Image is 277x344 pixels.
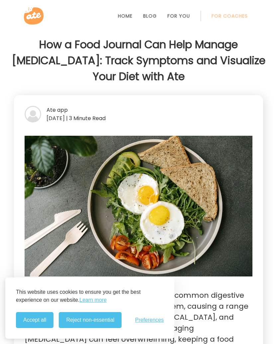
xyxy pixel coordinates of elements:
a: Blog [143,13,157,19]
a: For You [167,13,190,19]
img: bg-avatar-default.svg [25,106,41,122]
img: Food journal for IBS. Image: Pexels - Ivan Samkov [25,130,253,282]
a: Learn more [79,296,107,304]
h1: How a Food Journal Can Help Manage [MEDICAL_DATA]: Track Symptoms and Visualize Your Diet with Ate [8,37,269,85]
div: [DATE] | 3 Minute Read [25,114,253,122]
div: Ate app [25,106,253,114]
a: For Coaches [212,13,248,19]
button: Toggle preferences [135,317,164,323]
a: Home [118,13,133,19]
button: Reject non-essential [59,312,122,328]
p: This website uses cookies to ensure you get the best experience on our website. [16,288,164,304]
span: Preferences [135,317,164,323]
button: Accept all cookies [16,312,53,328]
